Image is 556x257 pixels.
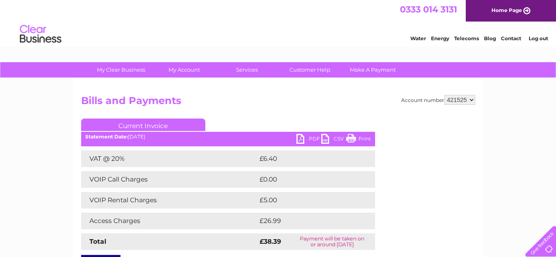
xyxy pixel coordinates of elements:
a: Make A Payment [339,62,407,78]
a: Telecoms [454,35,479,41]
strong: £38.39 [260,238,281,245]
a: Contact [501,35,521,41]
td: £5.00 [258,192,356,209]
div: Account number [401,95,475,105]
a: My Account [150,62,218,78]
td: Access Charges [81,213,258,229]
a: PDF [296,134,321,146]
td: £26.99 [258,213,359,229]
a: Current Invoice [81,119,205,131]
h2: Bills and Payments [81,95,475,111]
td: VOIP Rental Charges [81,192,258,209]
td: £6.40 [258,150,356,167]
a: CSV [321,134,346,146]
a: My Clear Business [87,62,155,78]
a: Energy [431,35,449,41]
td: VAT @ 20% [81,150,258,167]
a: Services [213,62,281,78]
td: £0.00 [258,171,356,188]
td: VOIP Call Charges [81,171,258,188]
div: Clear Business is a trading name of Verastar Limited (registered in [GEOGRAPHIC_DATA] No. 3667643... [83,5,474,40]
a: Print [346,134,371,146]
a: Customer Help [276,62,344,78]
a: Log out [529,35,548,41]
a: Blog [484,35,496,41]
a: Water [410,35,426,41]
div: [DATE] [81,134,375,140]
td: Payment will be taken on or around [DATE] [289,233,375,250]
strong: Total [89,238,106,245]
b: Statement Date: [85,133,128,140]
img: logo.png [19,22,62,47]
a: 0333 014 3131 [400,4,457,15]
